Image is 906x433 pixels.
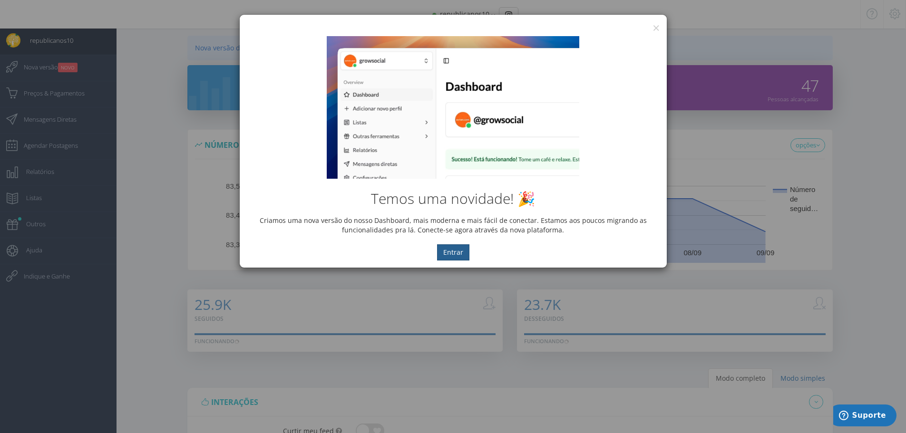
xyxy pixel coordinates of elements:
[437,244,469,260] button: Entrar
[247,191,660,206] h2: Temos uma novidade! 🎉
[833,404,896,428] iframe: Abre um widget para que você possa encontrar mais informações
[327,36,579,179] img: New Dashboard
[247,216,660,235] p: Criamos uma nova versão do nosso Dashboard, mais moderna e mais fácil de conectar. Estamos aos po...
[653,21,660,34] button: ×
